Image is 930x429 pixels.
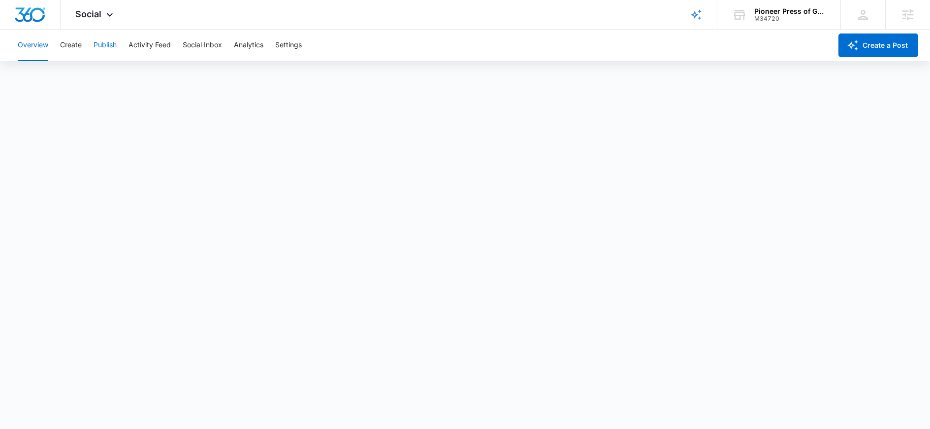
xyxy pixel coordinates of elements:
div: account id [754,15,826,22]
button: Settings [275,30,302,61]
button: Analytics [234,30,263,61]
button: Social Inbox [183,30,222,61]
button: Create [60,30,82,61]
div: account name [754,7,826,15]
button: Overview [18,30,48,61]
button: Activity Feed [128,30,171,61]
button: Create a Post [838,33,918,57]
button: Publish [94,30,117,61]
span: Social [75,9,101,19]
